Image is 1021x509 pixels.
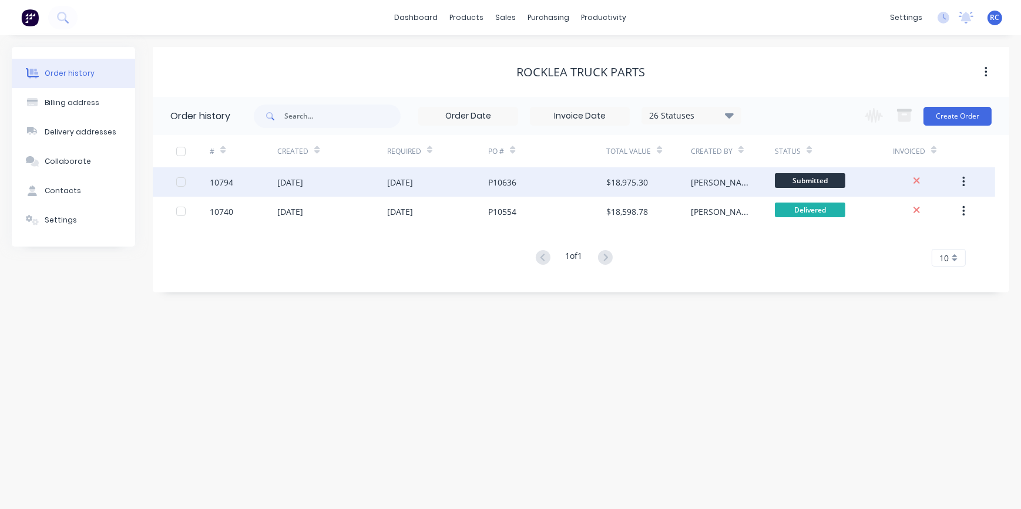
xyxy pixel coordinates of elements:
[488,176,516,188] div: P10636
[12,147,135,176] button: Collaborate
[12,176,135,205] button: Contacts
[775,146,801,157] div: Status
[12,88,135,117] button: Billing address
[419,107,518,125] input: Order Date
[488,205,516,218] div: P10554
[606,205,648,218] div: $18,598.78
[566,250,583,267] div: 1 of 1
[210,146,214,157] div: #
[893,135,960,167] div: Invoiced
[387,205,413,218] div: [DATE]
[387,135,488,167] div: Required
[576,9,633,26] div: productivity
[277,146,308,157] div: Created
[170,109,230,123] div: Order history
[277,205,303,218] div: [DATE]
[21,9,39,26] img: Factory
[691,176,752,188] div: [PERSON_NAME]
[884,9,928,26] div: settings
[284,105,401,128] input: Search...
[775,203,845,217] span: Delivered
[606,176,648,188] div: $18,975.30
[210,135,277,167] div: #
[893,146,925,157] div: Invoiced
[606,146,651,157] div: Total Value
[12,59,135,88] button: Order history
[488,135,606,167] div: PO #
[490,9,522,26] div: sales
[45,156,91,167] div: Collaborate
[488,146,504,157] div: PO #
[45,97,99,108] div: Billing address
[606,135,691,167] div: Total Value
[387,176,413,188] div: [DATE]
[444,9,490,26] div: products
[45,127,116,137] div: Delivery addresses
[387,146,421,157] div: Required
[530,107,629,125] input: Invoice Date
[642,109,741,122] div: 26 Statuses
[12,117,135,147] button: Delivery addresses
[990,12,1000,23] span: RC
[691,135,775,167] div: Created By
[210,205,233,218] div: 10740
[45,68,95,79] div: Order history
[389,9,444,26] a: dashboard
[277,135,387,167] div: Created
[210,176,233,188] div: 10794
[691,205,752,218] div: [PERSON_NAME]
[775,135,893,167] div: Status
[45,186,81,196] div: Contacts
[12,205,135,235] button: Settings
[517,65,646,79] div: Rocklea Truck Parts
[277,176,303,188] div: [DATE]
[691,146,733,157] div: Created By
[923,107,992,126] button: Create Order
[775,173,845,188] span: Submitted
[939,252,949,264] span: 10
[45,215,77,225] div: Settings
[522,9,576,26] div: purchasing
